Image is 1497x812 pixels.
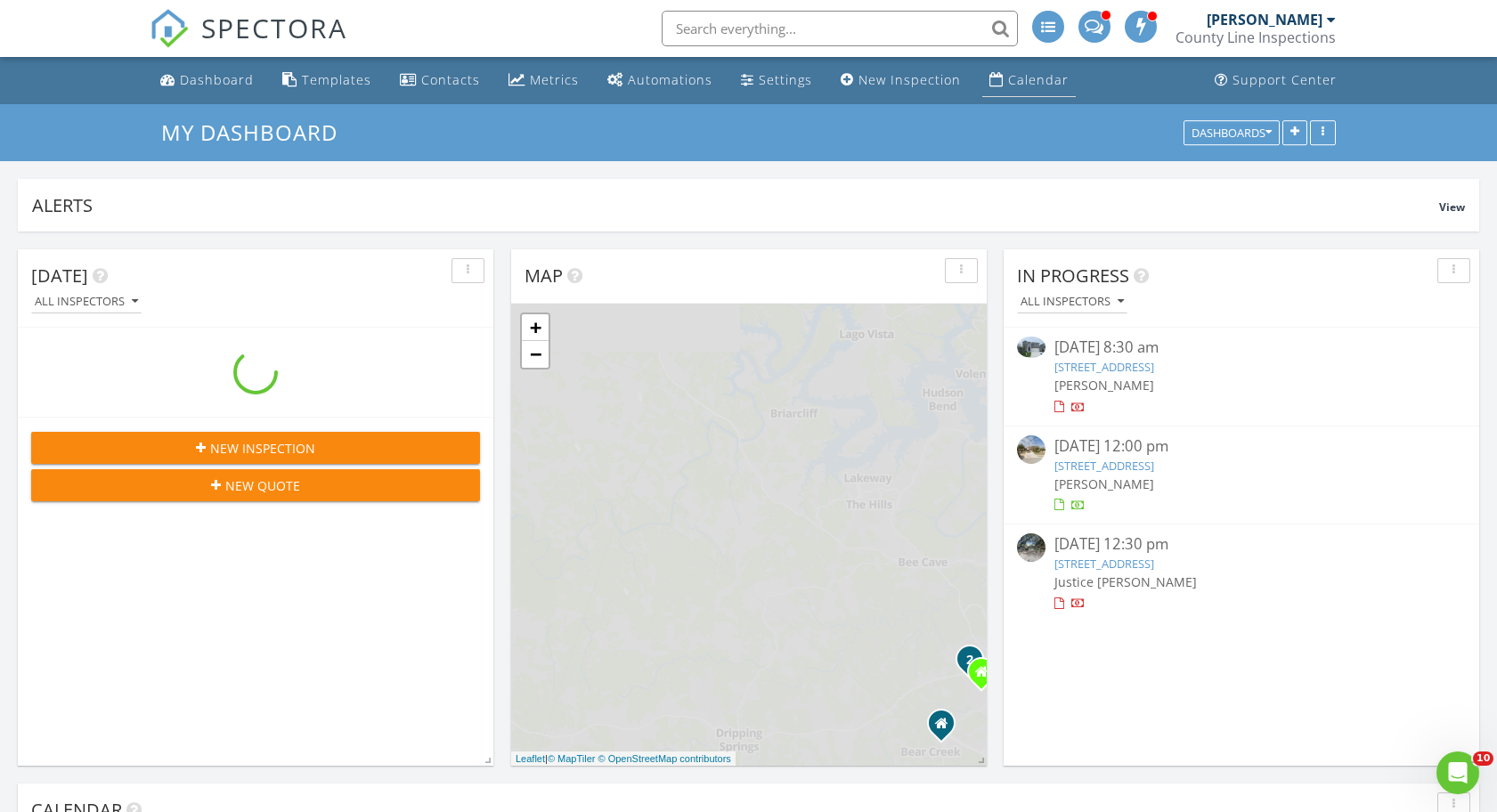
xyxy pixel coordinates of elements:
[1017,264,1129,288] span: In Progress
[1054,377,1154,394] span: [PERSON_NAME]
[1233,71,1337,88] div: Support Center
[1054,475,1154,492] span: [PERSON_NAME]
[511,751,736,767] div: |
[35,296,138,308] div: All Inspectors
[1054,573,1197,590] span: Justice [PERSON_NAME]
[1184,120,1280,145] button: Dashboards
[1017,435,1466,515] a: [DATE] 12:00 pm [STREET_ADDRESS] [PERSON_NAME]
[1008,71,1069,88] div: Calendar
[210,439,315,458] span: New Inspection
[662,11,1018,46] input: Search everything...
[970,659,980,670] div: 8700 Old Corral Cove, Austin, TX 78737
[522,341,549,368] a: Zoom out
[275,64,378,97] a: Templates
[1436,751,1479,794] iframe: Intercom live chat
[1017,533,1045,562] img: streetview
[1054,359,1154,375] a: [STREET_ADDRESS]
[1017,337,1045,358] img: 9327166%2Fcover_photos%2FwoffQvgcrnQ1v9JkA62u%2Fsmall.jpg
[858,71,961,88] div: New Inspection
[32,193,1439,217] div: Alerts
[1054,337,1428,359] div: [DATE] 8:30 am
[153,64,261,97] a: Dashboard
[1439,199,1465,215] span: View
[522,314,549,341] a: Zoom in
[31,264,88,288] span: [DATE]
[180,71,254,88] div: Dashboard
[1017,533,1466,613] a: [DATE] 12:30 pm [STREET_ADDRESS] Justice [PERSON_NAME]
[393,64,487,97] a: Contacts
[31,290,142,314] button: All Inspectors
[1054,458,1154,474] a: [STREET_ADDRESS]
[421,71,480,88] div: Contacts
[516,753,545,764] a: Leaflet
[1017,290,1127,314] button: All Inspectors
[525,264,563,288] span: Map
[1017,337,1466,416] a: [DATE] 8:30 am [STREET_ADDRESS] [PERSON_NAME]
[598,753,731,764] a: © OpenStreetMap contributors
[966,654,973,667] i: 2
[501,64,586,97] a: Metrics
[161,118,353,147] a: My Dashboard
[1054,435,1428,458] div: [DATE] 12:00 pm
[31,432,480,464] button: New Inspection
[1054,556,1154,572] a: [STREET_ADDRESS]
[302,71,371,88] div: Templates
[1054,533,1428,556] div: [DATE] 12:30 pm
[981,671,992,682] div: 9002 Granada Hills Dr, Austin TX 78737
[31,469,480,501] button: New Quote
[1473,751,1493,766] span: 10
[201,9,347,46] span: SPECTORA
[1017,435,1045,464] img: streetview
[548,753,596,764] a: © MapTiler
[834,64,968,97] a: New Inspection
[530,71,579,88] div: Metrics
[1021,296,1124,308] div: All Inspectors
[941,723,952,734] div: 8306 Appaloosa Run, Austin TX 78737
[628,71,712,88] div: Automations
[225,476,300,495] span: New Quote
[150,24,347,61] a: SPECTORA
[1208,64,1344,97] a: Support Center
[982,64,1076,97] a: Calendar
[1192,126,1272,139] div: Dashboards
[600,64,720,97] a: Automations (Advanced)
[759,71,812,88] div: Settings
[150,9,189,48] img: The Best Home Inspection Software - Spectora
[1176,28,1336,46] div: County Line Inspections
[734,64,819,97] a: Settings
[1207,11,1322,28] div: [PERSON_NAME]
